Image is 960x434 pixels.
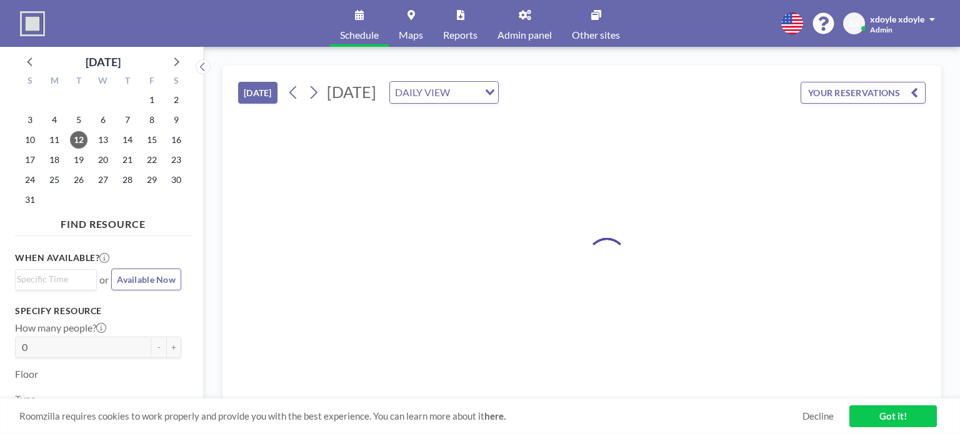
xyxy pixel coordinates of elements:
span: Sunday, August 31, 2025 [21,191,39,209]
span: Thursday, August 28, 2025 [119,171,136,189]
span: Admin [870,25,892,34]
span: Wednesday, August 27, 2025 [94,171,112,189]
span: Saturday, August 9, 2025 [167,111,185,129]
span: Tuesday, August 19, 2025 [70,151,87,169]
span: Friday, August 15, 2025 [143,131,161,149]
div: T [115,74,139,90]
div: Search for option [16,270,96,289]
span: or [99,274,109,286]
div: [DATE] [86,53,121,71]
span: Monday, August 4, 2025 [46,111,63,129]
span: Reports [443,30,477,40]
span: Tuesday, August 5, 2025 [70,111,87,129]
button: - [151,337,166,358]
span: Available Now [117,274,176,285]
label: How many people? [15,322,106,334]
span: Tuesday, August 26, 2025 [70,171,87,189]
span: Tuesday, August 12, 2025 [70,131,87,149]
div: W [91,74,116,90]
span: Friday, August 29, 2025 [143,171,161,189]
div: M [42,74,67,90]
h3: Specify resource [15,305,181,317]
span: Saturday, August 30, 2025 [167,171,185,189]
span: Other sites [572,30,620,40]
span: Sunday, August 3, 2025 [21,111,39,129]
span: Wednesday, August 20, 2025 [94,151,112,169]
span: Friday, August 8, 2025 [143,111,161,129]
span: Saturday, August 16, 2025 [167,131,185,149]
button: + [166,337,181,358]
span: XX [848,18,861,29]
div: S [164,74,188,90]
span: Sunday, August 17, 2025 [21,151,39,169]
label: Type [15,393,36,405]
span: [DATE] [327,82,376,101]
div: T [67,74,91,90]
span: xdoyle xdoyle [870,14,924,24]
a: Decline [802,410,834,422]
img: organization-logo [20,11,45,36]
div: F [139,74,164,90]
span: Thursday, August 21, 2025 [119,151,136,169]
span: Friday, August 22, 2025 [143,151,161,169]
span: Monday, August 25, 2025 [46,171,63,189]
span: Roomzilla requires cookies to work properly and provide you with the best experience. You can lea... [19,410,802,422]
span: Thursday, August 14, 2025 [119,131,136,149]
span: Saturday, August 23, 2025 [167,151,185,169]
a: Got it! [849,405,937,427]
span: Schedule [340,30,379,40]
div: Search for option [390,82,498,103]
span: Wednesday, August 13, 2025 [94,131,112,149]
span: Wednesday, August 6, 2025 [94,111,112,129]
span: Thursday, August 7, 2025 [119,111,136,129]
span: Sunday, August 24, 2025 [21,171,39,189]
input: Search for option [17,272,89,286]
span: Sunday, August 10, 2025 [21,131,39,149]
span: Monday, August 11, 2025 [46,131,63,149]
h4: FIND RESOURCE [15,213,191,230]
label: Floor [15,368,38,380]
span: DAILY VIEW [392,84,452,101]
span: Saturday, August 2, 2025 [167,91,185,109]
a: here. [484,410,506,422]
span: Friday, August 1, 2025 [143,91,161,109]
span: Monday, August 18, 2025 [46,151,63,169]
button: [DATE] [238,82,277,104]
div: S [18,74,42,90]
button: Available Now [111,269,181,290]
span: Maps [399,30,423,40]
input: Search for option [454,84,477,101]
span: Admin panel [497,30,552,40]
button: YOUR RESERVATIONS [801,82,926,104]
